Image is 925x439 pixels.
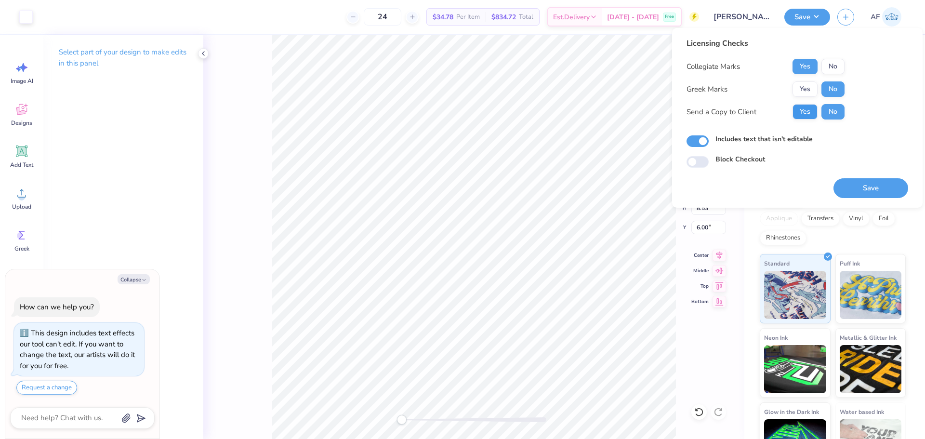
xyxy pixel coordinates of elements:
[364,8,401,26] input: – –
[866,7,906,27] a: AF
[840,333,897,343] span: Metallic & Glitter Ink
[871,12,880,23] span: AF
[840,271,902,319] img: Puff Ink
[833,178,908,198] button: Save
[691,282,709,290] span: Top
[691,267,709,275] span: Middle
[691,252,709,259] span: Center
[553,12,590,22] span: Est. Delivery
[764,258,790,268] span: Standard
[843,212,870,226] div: Vinyl
[11,119,32,127] span: Designs
[882,7,901,27] img: Ana Francesca Bustamante
[687,106,756,118] div: Send a Copy to Client
[118,274,150,284] button: Collapse
[491,12,516,22] span: $834.72
[456,12,480,22] span: Per Item
[687,61,740,72] div: Collegiate Marks
[840,258,860,268] span: Puff Ink
[12,203,31,211] span: Upload
[793,81,818,97] button: Yes
[764,271,826,319] img: Standard
[687,84,727,95] div: Greek Marks
[433,12,453,22] span: $34.78
[687,38,845,49] div: Licensing Checks
[715,154,765,164] label: Block Checkout
[764,345,826,393] img: Neon Ink
[793,104,818,120] button: Yes
[760,212,798,226] div: Applique
[840,345,902,393] img: Metallic & Glitter Ink
[715,134,813,144] label: Includes text that isn't editable
[59,47,188,69] p: Select part of your design to make edits in this panel
[397,415,407,425] div: Accessibility label
[784,9,830,26] button: Save
[793,59,818,74] button: Yes
[11,77,33,85] span: Image AI
[764,333,788,343] span: Neon Ink
[665,13,674,20] span: Free
[691,298,709,306] span: Bottom
[706,7,777,27] input: Untitled Design
[764,407,819,417] span: Glow in the Dark Ink
[760,231,806,245] div: Rhinestones
[519,12,533,22] span: Total
[16,381,77,395] button: Request a change
[840,407,884,417] span: Water based Ink
[801,212,840,226] div: Transfers
[821,81,845,97] button: No
[821,59,845,74] button: No
[821,104,845,120] button: No
[14,245,29,253] span: Greek
[872,212,895,226] div: Foil
[607,12,659,22] span: [DATE] - [DATE]
[20,328,135,371] div: This design includes text effects our tool can't edit. If you want to change the text, our artist...
[10,161,33,169] span: Add Text
[20,302,94,312] div: How can we help you?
